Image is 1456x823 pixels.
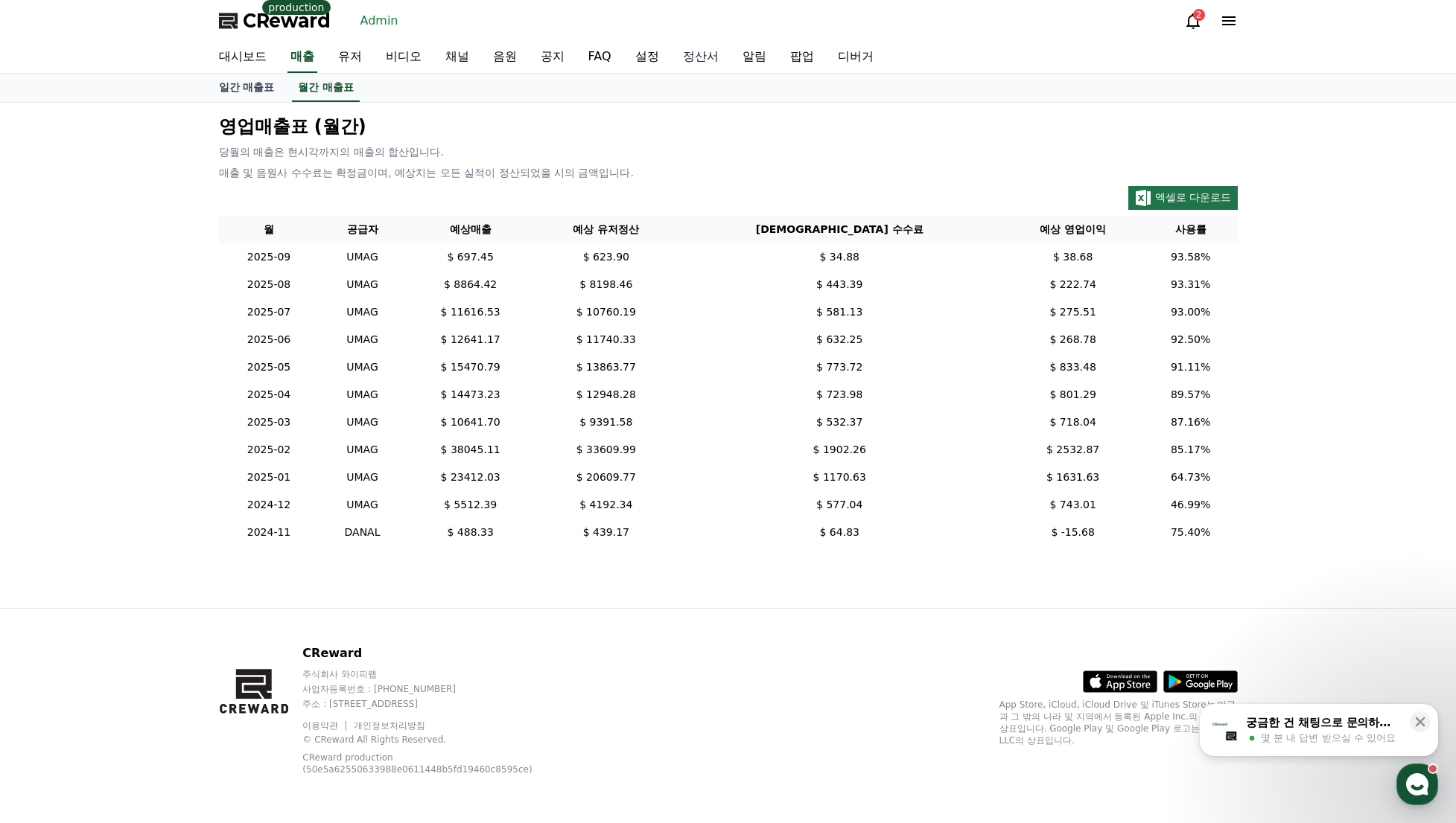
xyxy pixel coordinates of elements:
a: FAQ [576,42,623,73]
td: $ 8198.46 [535,271,677,298]
p: 영업매출표 (월간) [219,115,1238,138]
td: $ 723.98 [677,381,1002,409]
span: 엑셀로 다운로드 [1155,191,1231,203]
a: 채널 [433,42,481,73]
td: $ 9391.58 [535,409,677,436]
td: $ 1902.26 [677,436,1002,464]
td: $ 632.25 [677,326,1002,353]
td: $ 743.01 [1002,491,1144,519]
span: 홈 [47,494,56,506]
p: 주소 : [STREET_ADDRESS] [302,698,564,710]
td: $ 623.90 [535,243,677,271]
td: 2025-06 [219,326,320,353]
td: DANAL [320,519,406,546]
td: $ 10641.70 [405,409,535,436]
td: 93.00% [1144,298,1238,326]
p: 주식회사 와이피랩 [302,668,564,680]
td: $ 14473.23 [405,381,535,409]
td: UMAG [320,491,406,519]
td: 2025-09 [219,243,320,271]
a: 알림 [731,42,778,73]
td: 46.99% [1144,491,1238,519]
td: $ 268.78 [1002,326,1144,353]
td: UMAG [320,409,406,436]
td: $ 15470.79 [405,353,535,381]
span: CReward [243,9,331,33]
a: 설정 [192,472,286,509]
a: 개인정보처리방침 [354,720,425,731]
a: 비디오 [374,42,433,73]
p: © CReward All Rights Reserved. [302,734,564,746]
th: 사용률 [1144,216,1238,243]
td: $ 12948.28 [535,381,677,409]
a: 월간 매출표 [292,74,360,102]
td: $ 13863.77 [535,353,677,381]
a: 대화 [98,472,192,509]
td: $ 718.04 [1002,409,1144,436]
th: [DEMOGRAPHIC_DATA] 수수료 [677,216,1002,243]
a: 홈 [4,472,98,509]
th: 예상매출 [405,216,535,243]
td: 85.17% [1144,436,1238,464]
a: 팝업 [778,42,826,73]
td: UMAG [320,298,406,326]
td: $ 439.17 [535,519,677,546]
th: 예상 영업이익 [1002,216,1144,243]
td: 75.40% [1144,519,1238,546]
th: 공급자 [320,216,406,243]
td: $ 8864.42 [405,271,535,298]
td: 2025-08 [219,271,320,298]
a: CReward [219,9,331,33]
a: 유저 [326,42,374,73]
a: 대시보드 [207,42,279,73]
a: 매출 [287,42,317,73]
th: 월 [219,216,320,243]
td: $ 4192.34 [535,491,677,519]
td: $ 697.45 [405,243,535,271]
span: 대화 [136,495,154,507]
div: 2 [1193,9,1205,21]
td: UMAG [320,271,406,298]
td: $ 5512.39 [405,491,535,519]
td: 2025-03 [219,409,320,436]
td: $ 11616.53 [405,298,535,326]
td: $ 1170.63 [677,464,1002,491]
a: 디버거 [826,42,886,73]
td: $ 2532.87 [1002,436,1144,464]
th: 예상 유저정산 [535,216,677,243]
td: UMAG [320,243,406,271]
td: $ 33609.99 [535,436,677,464]
td: $ 773.72 [677,353,1002,381]
td: $ 443.39 [677,271,1002,298]
td: 92.50% [1144,326,1238,353]
p: 당월의 매출은 현시각까지의 매출의 합산입니다. [219,144,1238,159]
td: $ 581.13 [677,298,1002,326]
a: 음원 [481,42,529,73]
td: $ 275.51 [1002,298,1144,326]
td: 93.58% [1144,243,1238,271]
td: $ 577.04 [677,491,1002,519]
td: $ 532.37 [677,409,1002,436]
td: $ 64.83 [677,519,1002,546]
td: $ 20609.77 [535,464,677,491]
p: 매출 및 음원사 수수료는 확정금이며, 예상치는 모든 실적이 정산되었을 시의 금액입니다. [219,165,1238,180]
td: $ 34.88 [677,243,1002,271]
td: UMAG [320,326,406,353]
td: 2024-11 [219,519,320,546]
td: 93.31% [1144,271,1238,298]
a: 설정 [623,42,671,73]
p: App Store, iCloud, iCloud Drive 및 iTunes Store는 미국과 그 밖의 나라 및 지역에서 등록된 Apple Inc.의 서비스 상표입니다. Goo... [999,699,1238,746]
a: 정산서 [671,42,731,73]
p: CReward [302,644,564,662]
span: 설정 [230,494,248,506]
td: UMAG [320,436,406,464]
td: $ 222.74 [1002,271,1144,298]
td: 91.11% [1144,353,1238,381]
td: $ 11740.33 [535,326,677,353]
td: 89.57% [1144,381,1238,409]
a: 이용약관 [302,720,349,731]
p: 사업자등록번호 : [PHONE_NUMBER] [302,683,564,695]
td: UMAG [320,353,406,381]
td: $ 833.48 [1002,353,1144,381]
td: $ 1631.63 [1002,464,1144,491]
